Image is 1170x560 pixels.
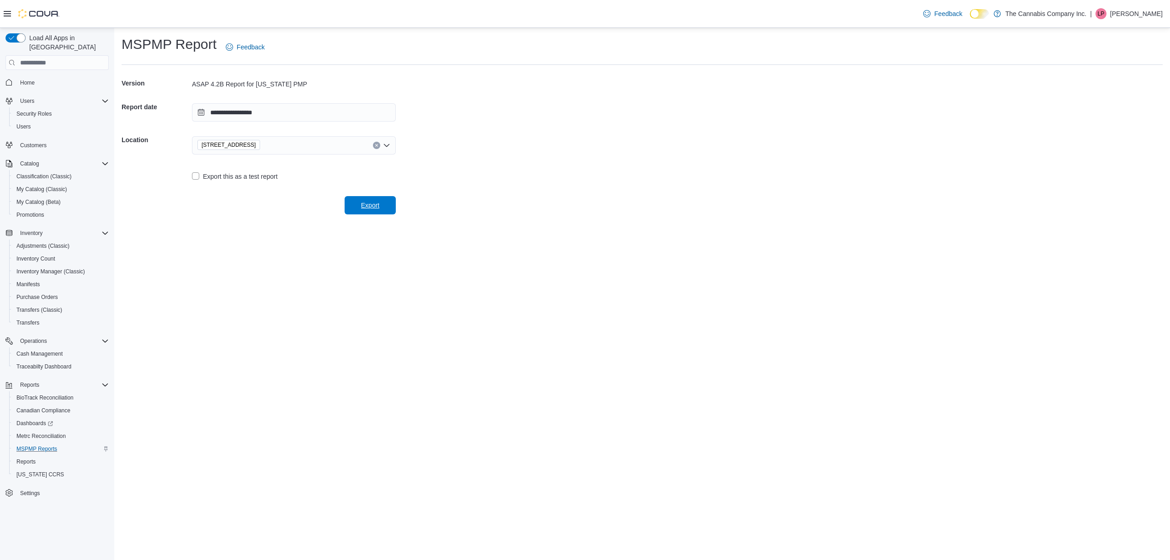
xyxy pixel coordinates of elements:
[16,432,66,440] span: Metrc Reconciliation
[16,379,109,390] span: Reports
[197,140,260,150] span: 939 Brookway Blvd, Suite L
[9,265,112,278] button: Inventory Manager (Classic)
[383,142,390,149] button: Open list of options
[9,278,112,291] button: Manifests
[16,379,43,390] button: Reports
[237,43,265,52] span: Feedback
[13,304,109,315] span: Transfers (Classic)
[13,292,62,303] a: Purchase Orders
[13,266,109,277] span: Inventory Manager (Classic)
[13,431,69,442] a: Metrc Reconciliation
[13,469,109,480] span: Washington CCRS
[16,186,67,193] span: My Catalog (Classic)
[16,158,43,169] button: Catalog
[13,184,71,195] a: My Catalog (Classic)
[13,171,75,182] a: Classification (Classic)
[361,201,379,210] span: Export
[13,253,59,264] a: Inventory Count
[9,252,112,265] button: Inventory Count
[16,228,109,239] span: Inventory
[13,443,109,454] span: MSPMP Reports
[20,337,47,345] span: Operations
[16,293,58,301] span: Purchase Orders
[16,158,109,169] span: Catalog
[13,361,109,372] span: Traceabilty Dashboard
[1096,8,1106,19] div: Leanne Penn
[2,95,112,107] button: Users
[16,336,109,347] span: Operations
[16,242,69,250] span: Adjustments (Classic)
[13,209,109,220] span: Promotions
[13,197,64,208] a: My Catalog (Beta)
[16,306,62,314] span: Transfers (Classic)
[16,420,53,427] span: Dashboards
[16,198,61,206] span: My Catalog (Beta)
[222,38,268,56] a: Feedback
[13,418,109,429] span: Dashboards
[9,183,112,196] button: My Catalog (Classic)
[13,456,39,467] a: Reports
[9,360,112,373] button: Traceabilty Dashboard
[16,123,31,130] span: Users
[192,171,277,182] label: Export this as a test report
[2,75,112,89] button: Home
[9,404,112,417] button: Canadian Compliance
[20,490,40,497] span: Settings
[20,79,35,86] span: Home
[970,9,989,19] input: Dark Mode
[2,139,112,152] button: Customers
[13,121,34,132] a: Users
[122,98,190,116] h5: Report date
[934,9,962,18] span: Feedback
[13,121,109,132] span: Users
[16,445,57,453] span: MSPMP Reports
[1005,8,1086,19] p: The Cannabis Company Inc.
[2,227,112,240] button: Inventory
[13,209,48,220] a: Promotions
[16,458,36,465] span: Reports
[16,228,46,239] button: Inventory
[13,392,109,403] span: BioTrack Reconciliation
[9,291,112,304] button: Purchase Orders
[9,455,112,468] button: Reports
[16,173,72,180] span: Classification (Classic)
[13,253,109,264] span: Inventory Count
[16,336,51,347] button: Operations
[122,74,190,92] h5: Version
[16,96,38,107] button: Users
[192,80,396,89] div: ASAP 4.2B Report for [US_STATE] PMP
[1098,8,1105,19] span: LP
[9,391,112,404] button: BioTrack Reconciliation
[20,160,39,167] span: Catalog
[264,140,265,151] input: Accessible screen reader label
[2,157,112,170] button: Catalog
[20,381,39,389] span: Reports
[9,430,112,443] button: Metrc Reconciliation
[13,348,66,359] a: Cash Management
[13,392,77,403] a: BioTrack Reconciliation
[13,431,109,442] span: Metrc Reconciliation
[16,350,63,357] span: Cash Management
[13,240,73,251] a: Adjustments (Classic)
[13,108,55,119] a: Security Roles
[373,142,380,149] button: Clear input
[16,394,74,401] span: BioTrack Reconciliation
[16,488,43,499] a: Settings
[16,487,109,499] span: Settings
[9,304,112,316] button: Transfers (Classic)
[20,97,34,105] span: Users
[13,456,109,467] span: Reports
[13,108,109,119] span: Security Roles
[2,379,112,391] button: Reports
[9,443,112,455] button: MSPMP Reports
[16,211,44,219] span: Promotions
[9,347,112,360] button: Cash Management
[16,407,70,414] span: Canadian Compliance
[16,139,109,151] span: Customers
[13,361,75,372] a: Traceabilty Dashboard
[16,255,55,262] span: Inventory Count
[202,140,256,149] span: [STREET_ADDRESS]
[20,229,43,237] span: Inventory
[13,279,43,290] a: Manifests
